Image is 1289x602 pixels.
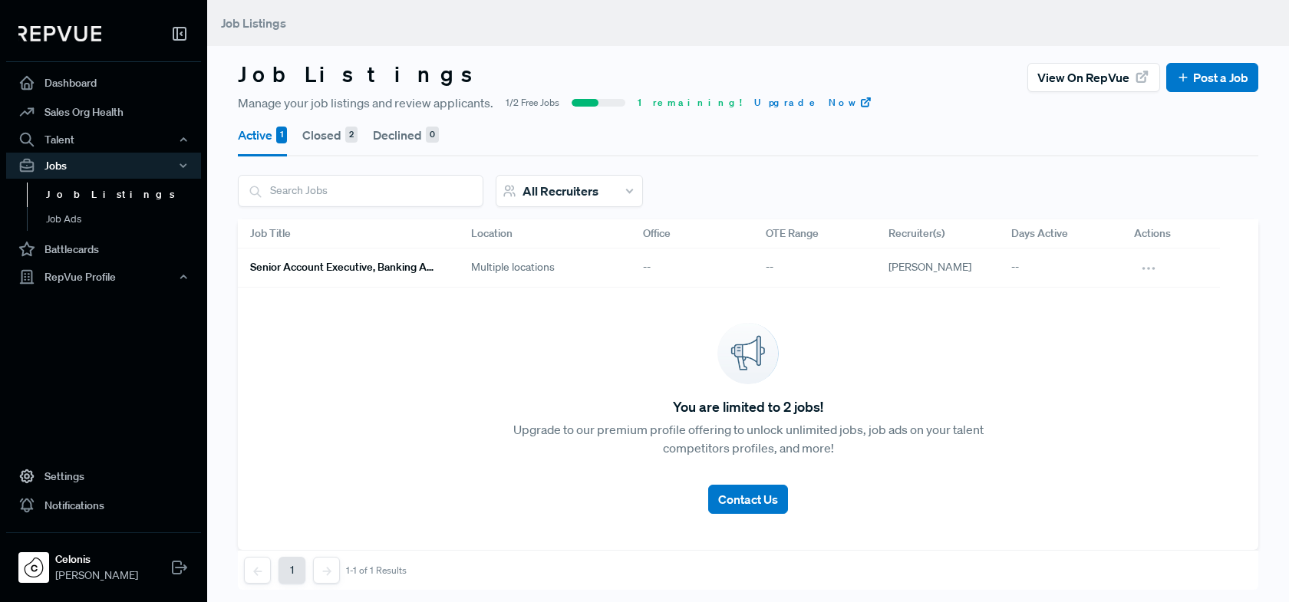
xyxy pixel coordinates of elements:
span: Manage your job listings and review applicants. [238,94,493,112]
button: Closed 2 [302,113,358,156]
a: Sales Org Health [6,97,201,127]
div: 2 [345,127,358,143]
span: Office [643,225,671,242]
input: Search Jobs [239,176,483,206]
span: All Recruiters [523,183,598,199]
button: Declined 0 [373,113,439,156]
a: Job Ads [27,207,222,232]
div: 1-1 of 1 Results [346,565,407,576]
button: Jobs [6,153,201,179]
span: Days Active [1011,225,1068,242]
button: 1 [279,557,305,584]
span: You are limited to 2 jobs! [673,396,823,417]
span: Job Listings [221,15,286,31]
span: Job Title [250,225,291,242]
a: Contact Us [708,472,788,514]
strong: Celonis [55,551,138,567]
a: CelonisCelonis[PERSON_NAME] [6,532,201,590]
a: Notifications [6,491,201,520]
span: 1/2 Free Jobs [506,96,559,110]
img: announcement [717,323,779,384]
span: View on RepVue [1037,68,1129,87]
a: Post a Job [1176,68,1248,87]
button: RepVue Profile [6,264,201,290]
a: Battlecards [6,235,201,264]
img: Celonis [21,555,46,580]
h3: Job Listings [238,61,486,87]
button: Talent [6,127,201,153]
h6: Senior Account Executive, Banking and Capital Markets [250,261,434,274]
a: Job Listings [27,183,222,207]
span: Actions [1134,225,1171,242]
button: View on RepVue [1027,63,1160,92]
div: -- [753,248,876,288]
div: -- [631,248,753,288]
button: Active 1 [238,113,287,156]
img: RepVue [18,26,101,41]
div: 1 [276,127,287,143]
span: [PERSON_NAME] [888,260,971,274]
button: Next [313,557,340,584]
span: Contact Us [718,492,778,507]
span: Location [471,225,513,242]
div: -- [999,248,1122,288]
a: Settings [6,462,201,491]
p: Upgrade to our premium profile offering to unlock unlimited jobs, job ads on your talent competit... [493,420,1004,457]
a: Senior Account Executive, Banking and Capital Markets [250,255,434,281]
button: Previous [244,557,271,584]
span: 1 remaining! [638,96,742,110]
div: 0 [426,127,439,143]
a: Dashboard [6,68,201,97]
button: Post a Job [1166,63,1258,92]
nav: pagination [244,557,407,584]
span: OTE Range [766,225,819,242]
div: Multiple locations [459,248,631,288]
a: Upgrade Now [754,96,872,110]
button: Contact Us [708,485,788,514]
span: [PERSON_NAME] [55,567,138,584]
span: Recruiter(s) [888,225,944,242]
